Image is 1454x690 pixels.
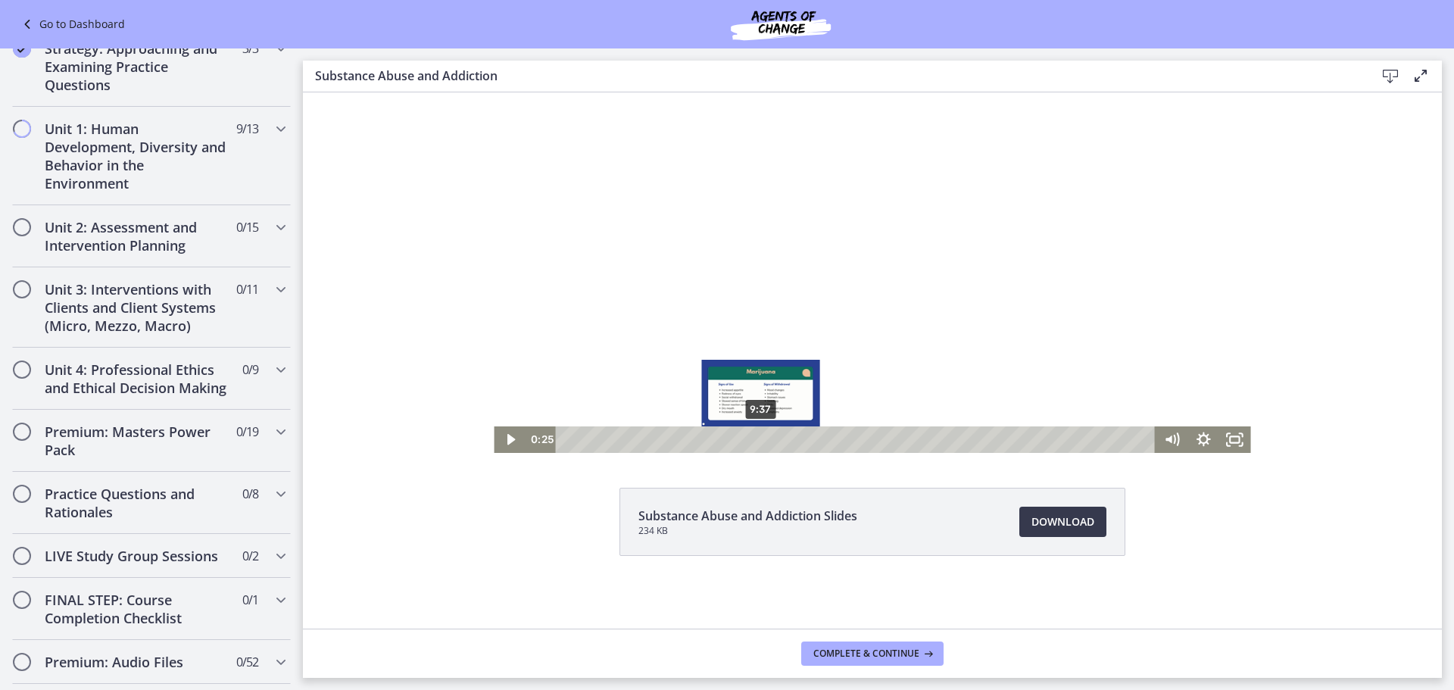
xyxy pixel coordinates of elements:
[242,485,258,503] span: 0 / 8
[236,120,258,138] span: 9 / 13
[1031,513,1094,531] span: Download
[45,218,229,254] h2: Unit 2: Assessment and Intervention Planning
[45,423,229,459] h2: Premium: Masters Power Pack
[242,591,258,609] span: 0 / 1
[885,399,916,426] button: Show settings menu
[13,39,31,58] i: Completed
[45,485,229,521] h2: Practice Questions and Rationales
[690,6,872,42] img: Agents of Change
[45,547,229,565] h2: LIVE Study Group Sessions
[18,15,125,33] a: Go to Dashboard
[242,361,258,379] span: 0 / 9
[236,653,258,671] span: 0 / 52
[242,547,258,565] span: 0 / 2
[45,591,229,627] h2: FINAL STEP: Course Completion Checklist
[638,525,857,537] span: 234 KB
[45,39,229,94] h2: Strategy: Approaching and Examining Practice Questions
[853,399,885,426] button: Mute
[45,280,229,335] h2: Unit 3: Interventions with Clients and Client Systems (Micro, Mezzo, Macro)
[45,653,229,671] h2: Premium: Audio Files
[801,642,944,666] button: Complete & continue
[45,120,229,192] h2: Unit 1: Human Development, Diversity and Behavior in the Environment
[236,423,258,441] span: 0 / 19
[813,648,919,660] span: Complete & continue
[236,218,258,236] span: 0 / 15
[916,399,948,426] button: Fullscreen
[1019,507,1106,537] a: Download
[303,27,1442,453] iframe: Video Lesson
[242,39,258,58] span: 3 / 3
[45,361,229,397] h2: Unit 4: Professional Ethics and Ethical Decision Making
[315,67,1351,85] h3: Substance Abuse and Addiction
[236,280,258,298] span: 0 / 11
[638,507,857,525] span: Substance Abuse and Addiction Slides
